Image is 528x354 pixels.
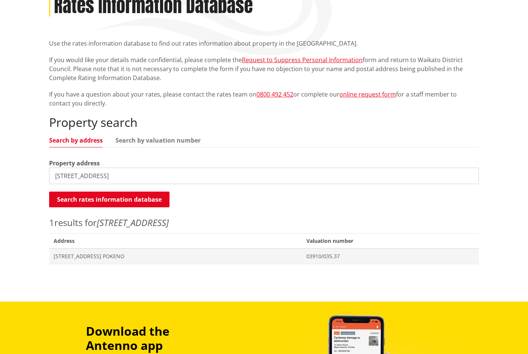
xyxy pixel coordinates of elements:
span: [STREET_ADDRESS] POKENO [54,253,297,260]
a: Request to Suppress Personal Information [242,56,363,64]
span: Valuation number [302,233,479,248]
iframe: Messenger Launcher [493,323,520,350]
p: If you would like your details made confidential, please complete the form and return to Waikato ... [49,55,479,82]
input: e.g. Duke Street NGARUAWAHIA [49,168,479,184]
em: [STREET_ADDRESS] [97,216,169,229]
p: results for [49,216,479,229]
span: 03910/035.37 [306,253,474,260]
span: Address [49,233,302,248]
label: Property address [49,159,100,168]
a: Search by valuation number [115,137,201,143]
p: Use the rates information database to find out rates information about property in the [GEOGRAPHI... [49,39,479,48]
p: If you have a question about your rates, please contact the rates team on or complete our for a s... [49,90,479,108]
h2: Property search [49,115,479,129]
a: online request form [339,90,396,98]
a: Search by address [49,137,103,143]
a: 0800 492 452 [256,90,293,98]
span: 1 [49,216,54,229]
a: [STREET_ADDRESS] POKENO 03910/035.37 [49,248,479,264]
button: Search rates information database [49,192,169,207]
h3: Download the Antenno app [86,324,222,353]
